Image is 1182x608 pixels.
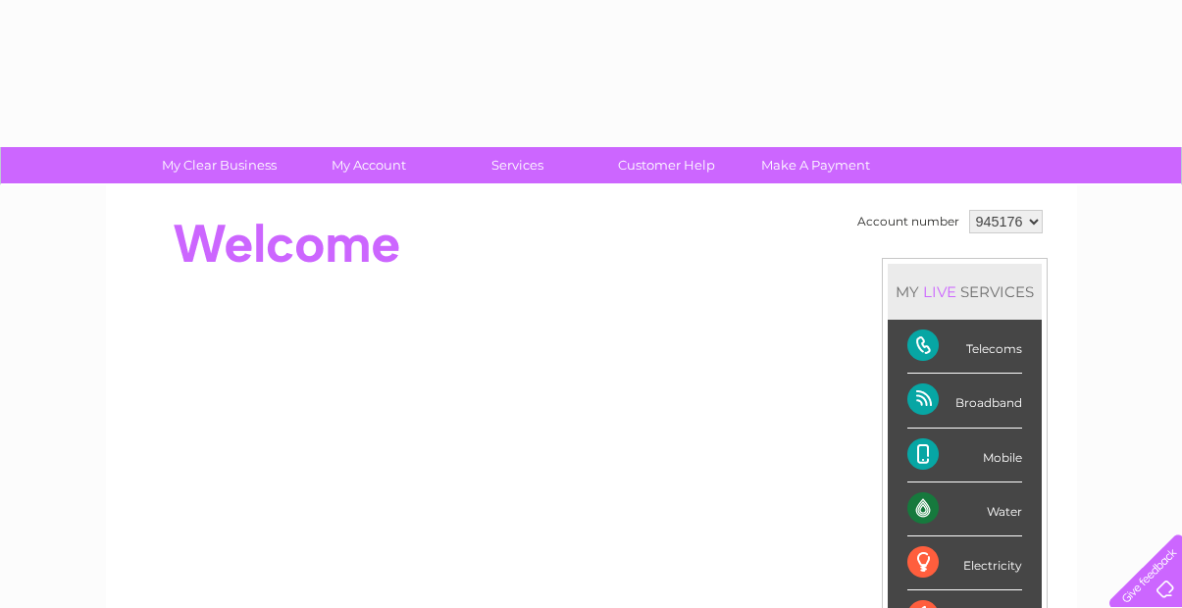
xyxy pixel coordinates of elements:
[888,264,1042,320] div: MY SERVICES
[586,147,747,183] a: Customer Help
[907,429,1022,482] div: Mobile
[919,282,960,301] div: LIVE
[852,205,964,238] td: Account number
[907,482,1022,536] div: Water
[907,374,1022,428] div: Broadband
[138,147,300,183] a: My Clear Business
[437,147,598,183] a: Services
[907,320,1022,374] div: Telecoms
[287,147,449,183] a: My Account
[735,147,897,183] a: Make A Payment
[907,536,1022,590] div: Electricity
